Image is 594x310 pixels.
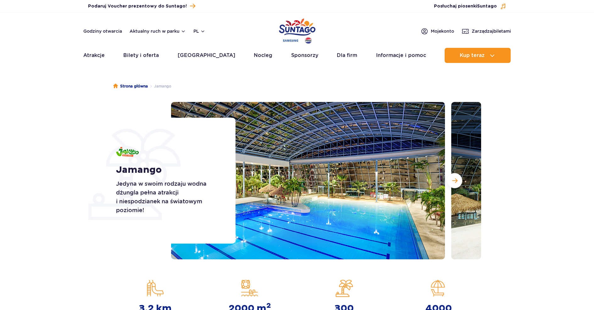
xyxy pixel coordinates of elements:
[116,164,221,176] h1: Jamango
[266,301,271,310] sup: 2
[254,48,272,63] a: Nocleg
[83,28,122,34] a: Godziny otwarcia
[130,29,186,34] button: Aktualny ruch w parku
[376,48,426,63] a: Informacje i pomoc
[445,48,511,63] button: Kup teraz
[447,173,462,188] button: Następny slajd
[291,48,318,63] a: Sponsorzy
[178,48,235,63] a: [GEOGRAPHIC_DATA]
[477,4,497,8] span: Suntago
[472,28,511,34] span: Zarządzaj biletami
[88,3,187,9] span: Podaruj Voucher prezentowy do Suntago!
[279,16,315,45] a: Park of Poland
[116,179,221,215] p: Jedyna w swoim rodzaju wodna dżungla pełna atrakcji i niespodzianek na światowym poziomie!
[193,28,205,34] button: pl
[460,53,485,58] span: Kup teraz
[116,147,139,157] img: Jamango
[434,3,506,9] button: Posłuchaj piosenkiSuntago
[434,3,497,9] span: Posłuchaj piosenki
[88,2,195,10] a: Podaruj Voucher prezentowy do Suntago!
[337,48,357,63] a: Dla firm
[148,83,171,89] li: Jamango
[462,27,511,35] a: Zarządzajbiletami
[113,83,148,89] a: Strona główna
[431,28,454,34] span: Moje konto
[123,48,159,63] a: Bilety i oferta
[83,48,105,63] a: Atrakcje
[421,27,454,35] a: Mojekonto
